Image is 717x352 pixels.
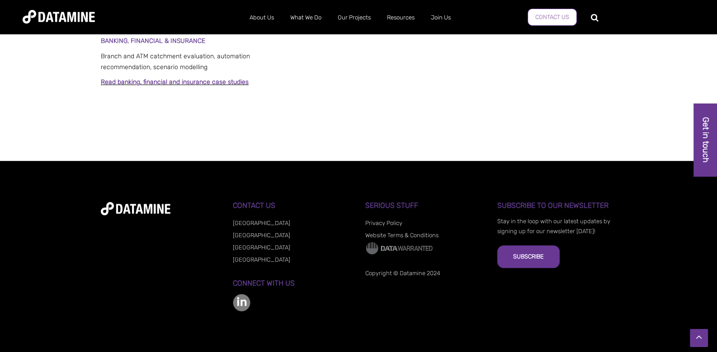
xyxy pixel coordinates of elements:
[233,202,352,210] h3: Contact Us
[233,294,250,311] img: linkedin-color
[694,103,717,176] a: Get in touch
[365,220,402,226] a: Privacy Policy
[365,202,484,210] h3: Serious Stuff
[497,245,560,268] button: Subscribe
[101,78,249,86] a: Read banking, financial and insurance case studies
[233,232,290,239] a: [GEOGRAPHIC_DATA]
[233,256,290,263] a: [GEOGRAPHIC_DATA]
[528,9,577,26] a: Contact Us
[233,244,290,251] a: [GEOGRAPHIC_DATA]
[422,6,458,29] a: Join Us
[101,52,250,71] span: Branch and ATM catchment evaluation, automation recommendation, scenario modelling
[233,279,352,287] h3: Connect with us
[23,10,95,23] img: Datamine
[365,268,484,278] p: Copyright © Datamine 2024
[233,220,290,226] a: [GEOGRAPHIC_DATA]
[378,6,422,29] a: Resources
[365,232,439,239] a: Website Terms & Conditions
[365,241,433,255] img: Data Warranted Logo
[497,216,616,236] p: Stay in the loop with our latest updates by signing up for our newsletter [DATE]!
[241,6,282,29] a: About Us
[282,6,329,29] a: What We Do
[101,202,170,215] img: datamine-logo-white
[101,37,205,45] span: BANKING, FINANCIAL & INSURANCE
[497,202,616,210] h3: Subscribe to our Newsletter
[329,6,378,29] a: Our Projects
